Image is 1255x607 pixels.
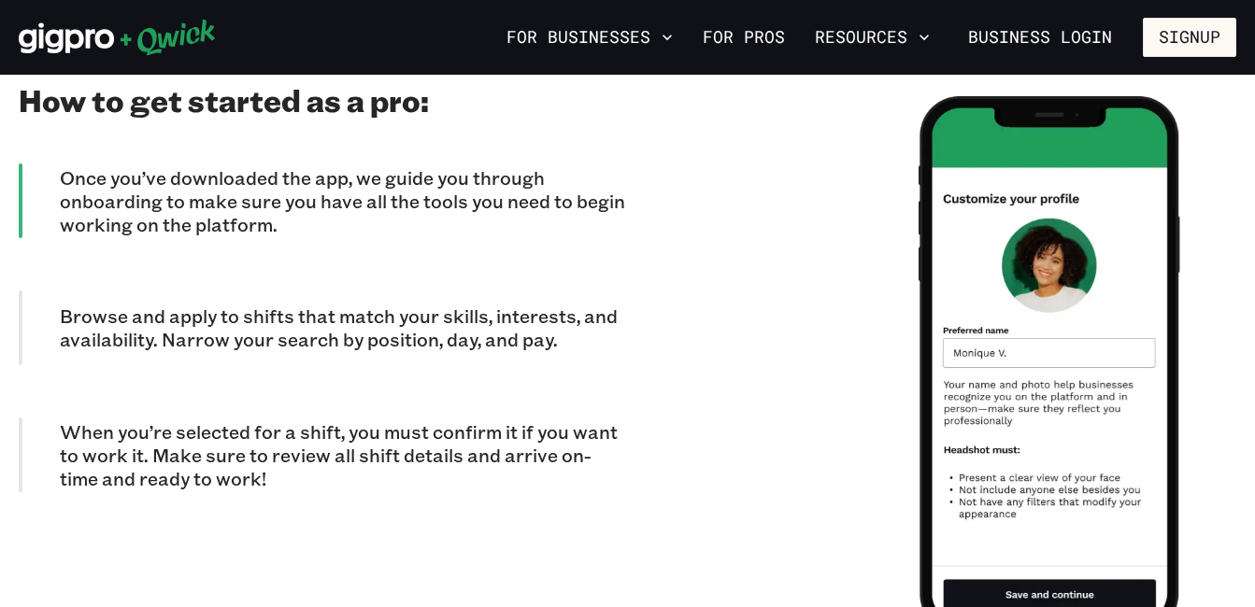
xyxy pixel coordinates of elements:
[499,21,680,53] button: For Businesses
[60,304,628,351] p: Browse and apply to shifts that match your skills, interests, and availability. Narrow your searc...
[1143,18,1236,57] button: Signup
[60,166,628,236] p: Once you’ve downloaded the app, we guide you through onboarding to make sure you have all the too...
[19,163,628,238] div: Once you’ve downloaded the app, we guide you through onboarding to make sure you have all the too...
[695,21,792,53] a: For Pros
[19,81,628,119] h2: How to get started as a pro:
[807,21,937,53] button: Resources
[19,290,628,365] div: Browse and apply to shifts that match your skills, interests, and availability. Narrow your searc...
[19,417,628,492] div: When you’re selected for a shift, you must confirm it if you want to work it. Make sure to review...
[952,18,1128,57] a: Business Login
[60,420,628,490] p: When you’re selected for a shift, you must confirm it if you want to work it. Make sure to review...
